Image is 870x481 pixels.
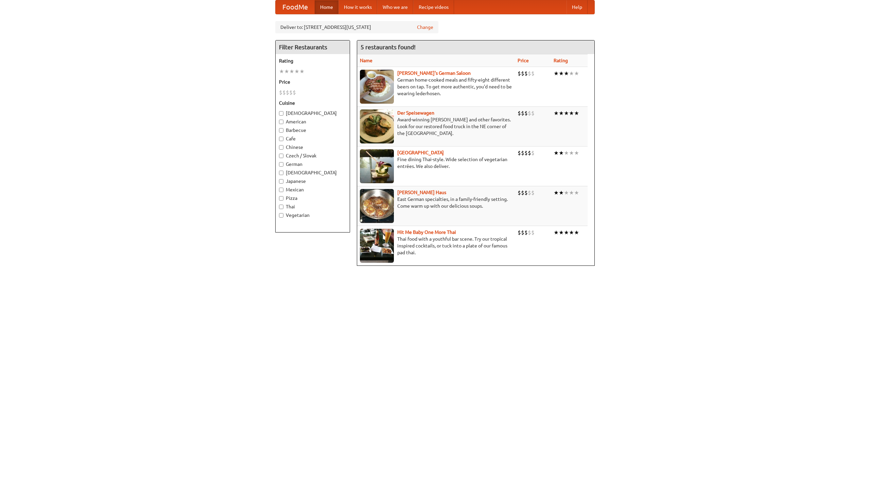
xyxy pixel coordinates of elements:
li: ★ [564,70,569,77]
li: $ [518,229,521,236]
li: $ [528,229,531,236]
a: Who we are [377,0,413,14]
li: $ [531,109,535,117]
input: German [279,162,283,167]
input: Mexican [279,188,283,192]
input: Japanese [279,179,283,184]
li: ★ [574,149,579,157]
li: ★ [564,149,569,157]
li: $ [521,149,524,157]
li: $ [524,70,528,77]
li: ★ [279,68,284,75]
li: $ [528,70,531,77]
li: ★ [569,149,574,157]
h5: Cuisine [279,100,346,106]
li: ★ [559,109,564,117]
img: esthers.jpg [360,70,394,104]
label: [DEMOGRAPHIC_DATA] [279,110,346,117]
li: ★ [574,109,579,117]
li: $ [524,189,528,196]
li: ★ [574,229,579,236]
li: $ [293,89,296,96]
li: ★ [564,109,569,117]
li: ★ [294,68,299,75]
li: $ [531,149,535,157]
li: $ [521,70,524,77]
label: American [279,118,346,125]
a: [PERSON_NAME]'s German Saloon [397,70,471,76]
li: $ [518,189,521,196]
li: $ [286,89,289,96]
label: Thai [279,203,346,210]
a: Rating [554,58,568,63]
ng-pluralize: 5 restaurants found! [361,44,416,50]
label: German [279,161,346,168]
a: Home [315,0,338,14]
li: $ [528,189,531,196]
label: Vegetarian [279,212,346,219]
p: East German specialties, in a family-friendly setting. Come warm up with our delicious soups. [360,196,512,209]
b: [GEOGRAPHIC_DATA] [397,150,444,155]
input: Thai [279,205,283,209]
p: Thai food with a youthful bar scene. Try our tropical inspired cocktails, or tuck into a plate of... [360,236,512,256]
a: Change [417,24,433,31]
li: $ [521,109,524,117]
li: ★ [569,189,574,196]
h5: Price [279,79,346,85]
li: $ [531,229,535,236]
label: Chinese [279,144,346,151]
li: $ [521,189,524,196]
label: Barbecue [279,127,346,134]
p: German home-cooked meals and fifty-eight different beers on tap. To get more authentic, you'd nee... [360,76,512,97]
a: Price [518,58,529,63]
li: ★ [554,149,559,157]
label: Pizza [279,195,346,202]
img: speisewagen.jpg [360,109,394,143]
li: ★ [574,70,579,77]
li: ★ [554,189,559,196]
a: Der Speisewagen [397,110,434,116]
li: ★ [569,70,574,77]
li: $ [531,70,535,77]
li: ★ [554,229,559,236]
label: Japanese [279,178,346,185]
input: [DEMOGRAPHIC_DATA] [279,111,283,116]
li: $ [518,149,521,157]
li: ★ [574,189,579,196]
label: Mexican [279,186,346,193]
a: Hit Me Baby One More Thai [397,229,456,235]
label: Cafe [279,135,346,142]
h4: Filter Restaurants [276,40,350,54]
li: $ [282,89,286,96]
a: Recipe videos [413,0,454,14]
input: Barbecue [279,128,283,133]
li: ★ [564,229,569,236]
input: American [279,120,283,124]
li: ★ [554,109,559,117]
a: Help [567,0,588,14]
input: Cafe [279,137,283,141]
li: ★ [569,109,574,117]
a: [PERSON_NAME] Haus [397,190,446,195]
a: FoodMe [276,0,315,14]
li: ★ [289,68,294,75]
div: Deliver to: [STREET_ADDRESS][US_STATE] [275,21,438,33]
input: Chinese [279,145,283,150]
li: $ [518,109,521,117]
p: Award-winning [PERSON_NAME] and other favorites. Look for our restored food truck in the NE corne... [360,116,512,137]
label: Czech / Slovak [279,152,346,159]
li: ★ [559,149,564,157]
li: ★ [554,70,559,77]
input: Vegetarian [279,213,283,218]
label: [DEMOGRAPHIC_DATA] [279,169,346,176]
li: $ [531,189,535,196]
li: $ [524,149,528,157]
li: ★ [559,229,564,236]
input: Pizza [279,196,283,201]
li: ★ [559,70,564,77]
li: $ [528,109,531,117]
li: ★ [569,229,574,236]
